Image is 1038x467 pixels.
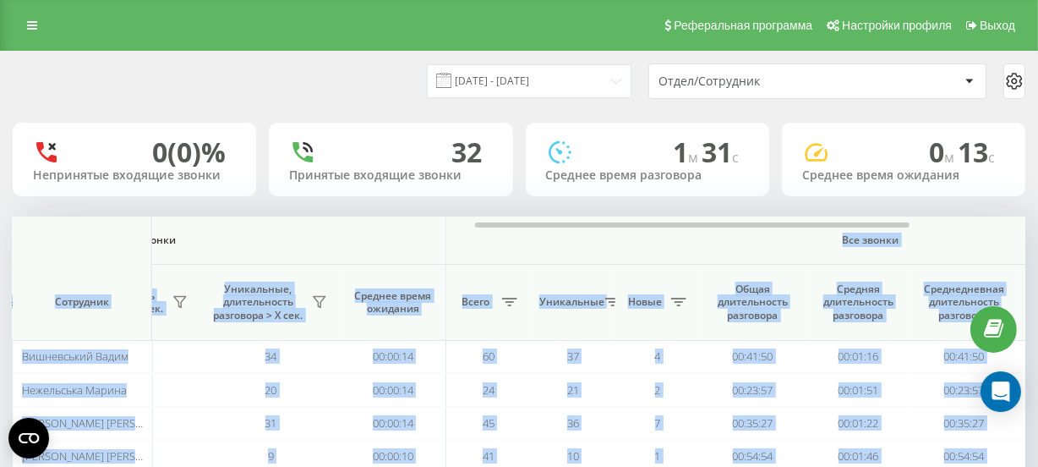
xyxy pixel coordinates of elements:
[289,168,492,183] div: Принятые входящие звонки
[483,349,494,364] span: 60
[655,382,661,398] span: 2
[802,168,1005,183] div: Среднее время ожидания
[341,407,446,440] td: 00:00:14
[700,373,806,406] td: 00:23:57
[8,418,49,459] button: Open CMP widget
[567,382,579,398] span: 21
[455,295,497,309] span: Всего
[567,448,579,464] span: 10
[567,349,579,364] span: 37
[265,382,277,398] span: 20
[700,407,806,440] td: 00:35:27
[806,373,911,406] td: 00:01:51
[483,415,494,431] span: 45
[567,415,579,431] span: 36
[353,289,433,316] span: Среднее время ожидания
[911,373,1017,406] td: 00:23:57
[658,74,860,89] div: Отдел/Сотрудник
[539,295,600,309] span: Уникальные
[981,371,1021,412] div: Open Intercom Messenger
[152,136,226,168] div: 0 (0)%
[673,134,702,170] span: 1
[341,340,446,373] td: 00:00:14
[546,168,749,183] div: Среднее время разговора
[713,283,793,322] span: Общая длительность разговора
[27,295,137,309] span: Сотрудник
[655,415,661,431] span: 7
[483,448,494,464] span: 41
[702,134,739,170] span: 31
[33,168,236,183] div: Непринятые входящие звонки
[806,407,911,440] td: 00:01:22
[22,382,127,398] span: Нежельська Марина
[688,148,702,167] span: м
[265,349,277,364] span: 34
[929,134,958,170] span: 0
[911,340,1017,373] td: 00:41:50
[268,448,274,464] span: 9
[924,283,1004,322] span: Среднедневная длительность разговора
[674,19,812,32] span: Реферальная программа
[818,283,899,322] span: Средняя длительность разговора
[806,340,911,373] td: 00:01:16
[842,19,952,32] span: Настройки профиля
[483,382,494,398] span: 24
[988,148,995,167] span: c
[22,415,188,431] span: [PERSON_NAME] [PERSON_NAME]
[944,148,958,167] span: м
[700,340,806,373] td: 00:41:50
[22,349,128,364] span: Вишневський Вадим
[452,136,483,168] div: 32
[732,148,739,167] span: c
[958,134,995,170] span: 13
[980,19,1015,32] span: Выход
[210,283,307,322] span: Уникальные, длительность разговора > Х сек.
[911,407,1017,440] td: 00:35:27
[22,448,188,464] span: [PERSON_NAME] [PERSON_NAME]
[624,295,666,309] span: Новые
[341,373,446,406] td: 00:00:14
[655,448,661,464] span: 1
[655,349,661,364] span: 4
[265,415,277,431] span: 31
